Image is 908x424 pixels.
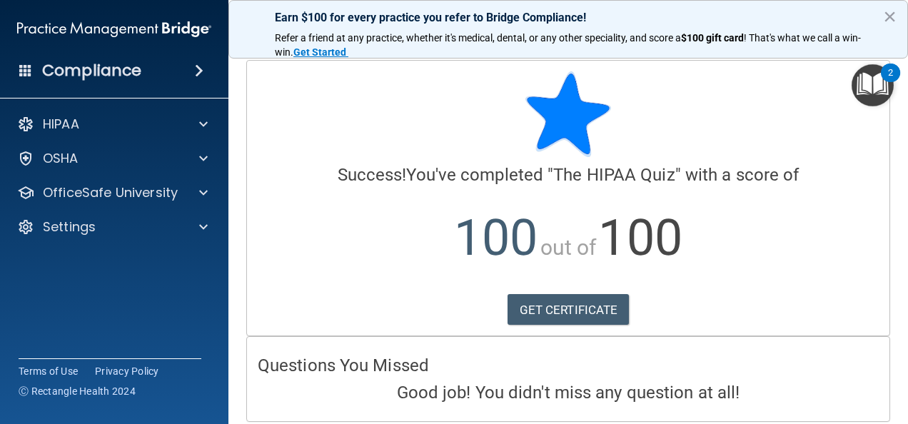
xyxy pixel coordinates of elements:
[95,364,159,378] a: Privacy Policy
[454,208,538,267] span: 100
[258,356,879,375] h4: Questions You Missed
[681,32,744,44] strong: $100 gift card
[553,165,675,185] span: The HIPAA Quiz
[258,166,879,184] h4: You've completed " " with a score of
[508,294,630,325] a: GET CERTIFICATE
[19,364,78,378] a: Terms of Use
[19,384,136,398] span: Ⓒ Rectangle Health 2024
[338,165,407,185] span: Success!
[43,150,79,167] p: OSHA
[43,184,178,201] p: OfficeSafe University
[43,218,96,236] p: Settings
[275,11,862,24] p: Earn $100 for every practice you refer to Bridge Compliance!
[293,46,346,58] strong: Get Started
[43,116,79,133] p: HIPAA
[888,73,893,91] div: 2
[17,116,208,133] a: HIPAA
[598,208,682,267] span: 100
[883,5,897,28] button: Close
[42,61,141,81] h4: Compliance
[852,64,894,106] button: Open Resource Center, 2 new notifications
[17,184,208,201] a: OfficeSafe University
[17,218,208,236] a: Settings
[17,15,211,44] img: PMB logo
[17,150,208,167] a: OSHA
[258,383,879,402] h4: Good job! You didn't miss any question at all!
[525,71,611,157] img: blue-star-rounded.9d042014.png
[275,32,681,44] span: Refer a friend at any practice, whether it's medical, dental, or any other speciality, and score a
[293,46,348,58] a: Get Started
[275,32,861,58] span: ! That's what we call a win-win.
[540,235,597,260] span: out of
